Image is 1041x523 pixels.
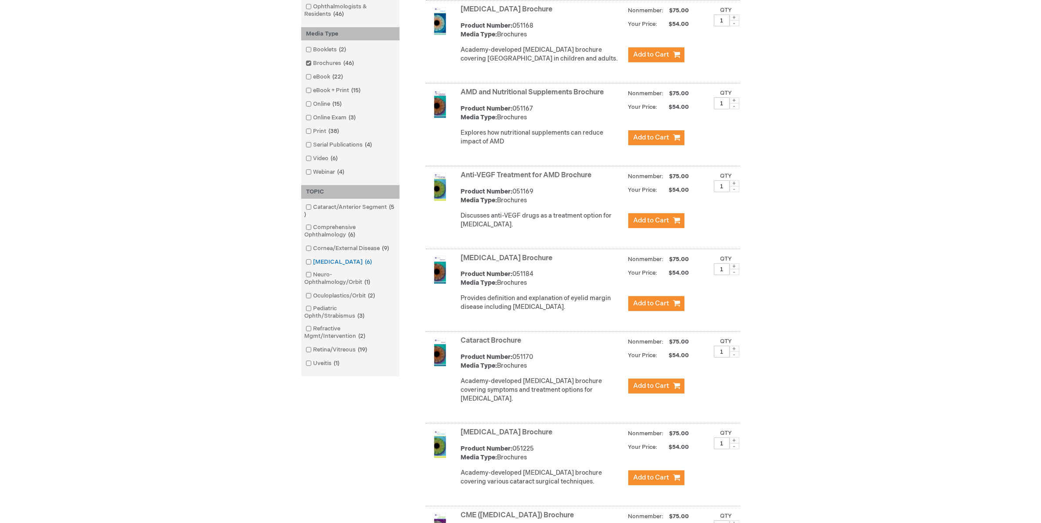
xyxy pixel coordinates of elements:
[714,437,730,449] input: Qty
[714,14,730,26] input: Qty
[668,256,691,263] span: $75.00
[628,104,658,111] strong: Your Price:
[714,346,730,358] input: Qty
[363,258,375,265] span: 6
[303,203,397,219] a: Cataract/Anterior Segment5
[668,338,691,345] span: $75.00
[461,353,513,361] strong: Product Number:
[426,256,454,284] img: Blepharitis Brochure
[303,304,397,320] a: Pediatric Ophth/Strabismus3
[303,325,397,340] a: Refractive Mgmt/Intervention2
[303,100,346,108] a: Online15
[461,428,553,437] a: [MEDICAL_DATA] Brochure
[461,46,624,63] p: Academy-developed [MEDICAL_DATA] brochure covering [GEOGRAPHIC_DATA] in children and adults.
[461,511,574,519] a: CME ([MEDICAL_DATA]) Brochure
[659,444,691,451] span: $54.00
[303,127,343,136] a: Print38
[634,133,670,142] span: Add to Cart
[628,21,658,28] strong: Your Price:
[461,469,624,486] div: Academy-developed [MEDICAL_DATA] brochure covering various cataract surgical techniques.
[628,254,664,265] strong: Nonmember:
[461,362,497,369] strong: Media Type:
[303,168,348,176] a: Webinar4
[668,7,691,14] span: $75.00
[628,511,664,522] strong: Nonmember:
[461,211,624,229] div: Discusses anti-VEGF drugs as a treatment option for [MEDICAL_DATA].
[628,130,684,145] button: Add to Cart
[301,27,400,41] div: Media Type
[303,346,371,354] a: Retina/Vitreous19
[461,270,624,287] div: 051184 Brochures
[461,22,513,29] strong: Product Number:
[461,114,497,121] strong: Media Type:
[668,90,691,97] span: $75.00
[628,296,684,311] button: Add to Cart
[303,223,397,239] a: Comprehensive Ophthalmology6
[634,299,670,308] span: Add to Cart
[303,46,350,54] a: Booklets2
[303,59,358,68] a: Brochures46
[634,50,670,59] span: Add to Cart
[628,171,664,182] strong: Nonmember:
[461,270,513,278] strong: Product Number:
[668,430,691,437] span: $75.00
[329,155,340,162] span: 6
[714,97,730,109] input: Qty
[363,279,373,286] span: 1
[301,185,400,199] div: TOPIC
[461,5,553,14] a: [MEDICAL_DATA] Brochure
[303,271,397,287] a: Neuro-Ophthalmology/Orbit1
[714,180,730,192] input: Qty
[461,454,497,461] strong: Media Type:
[628,352,658,359] strong: Your Price:
[461,104,624,122] div: 051167 Brochures
[461,294,624,312] div: Provides definition and explanation of eyelid margin disease including [MEDICAL_DATA].
[461,197,497,204] strong: Media Type:
[303,359,343,368] a: Uveitis1
[426,7,454,35] img: Amblyopia Brochure
[628,470,684,485] button: Add to Cart
[426,173,454,201] img: Anti-VEGF Treatment for AMD Brochure
[720,255,732,262] label: Qty
[628,269,658,276] strong: Your Price:
[720,90,732,97] label: Qty
[628,444,658,451] strong: Your Price:
[461,377,624,403] p: Academy-developed [MEDICAL_DATA] brochure covering symptoms and treatment options for [MEDICAL_DA...
[363,141,375,148] span: 4
[356,312,367,319] span: 3
[349,87,363,94] span: 15
[668,513,691,520] span: $75.00
[461,279,497,287] strong: Media Type:
[461,444,624,462] div: 051225 Brochures
[668,173,691,180] span: $75.00
[659,21,691,28] span: $54.00
[720,338,732,345] label: Qty
[634,473,670,482] span: Add to Cart
[461,21,624,39] div: 051168 Brochures
[461,105,513,112] strong: Product Number:
[634,382,670,390] span: Add to Cart
[461,254,553,262] a: [MEDICAL_DATA] Brochure
[628,47,684,62] button: Add to Cart
[303,244,393,253] a: Cornea/External Disease9
[461,31,497,38] strong: Media Type:
[303,86,364,95] a: eBook + Print15
[634,216,670,225] span: Add to Cart
[659,269,691,276] span: $54.00
[720,7,732,14] label: Qty
[720,172,732,179] label: Qty
[303,258,376,266] a: [MEDICAL_DATA]6
[628,379,684,394] button: Add to Cart
[628,186,658,193] strong: Your Price:
[331,100,344,107] span: 15
[461,88,604,97] a: AMD and Nutritional Supplements Brochure
[659,104,691,111] span: $54.00
[426,430,454,458] img: Cataract Surgery Brochure
[303,73,347,81] a: eBook22
[628,5,664,16] strong: Nonmember:
[347,114,358,121] span: 3
[331,73,346,80] span: 22
[327,128,342,135] span: 38
[303,3,397,18] a: Ophthalmologists & Residents46
[380,245,392,252] span: 9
